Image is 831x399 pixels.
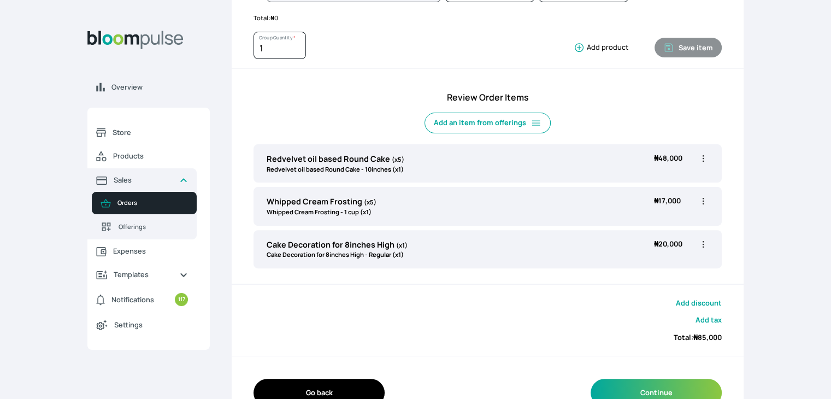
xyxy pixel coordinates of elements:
p: Total: [254,14,722,23]
h4: Review Order Items [254,91,722,104]
a: Orders [92,192,197,214]
a: Templates [87,263,197,286]
p: Cake Decoration for 8inches High [267,239,408,251]
span: ₦ [693,332,698,342]
p: Redvelvet oil based Round Cake - 10inches (x1) [267,165,404,174]
a: Settings [87,313,197,337]
span: Overview [111,82,201,92]
span: Orders [117,198,188,208]
span: ₦ [270,14,274,22]
button: Add discount [676,298,722,308]
span: 48,000 [654,153,682,163]
small: 117 [175,293,188,306]
span: Settings [114,320,188,330]
a: Products [87,144,197,168]
span: (x1) [396,241,408,249]
span: Templates [114,269,170,280]
a: Overview [87,75,210,99]
span: ₦ [654,239,658,249]
a: Offerings [92,214,197,239]
span: 17,000 [654,196,681,206]
p: Whipped Cream Frosting - 1 cup (x1) [267,208,376,217]
p: Whipped Cream Frosting [267,196,376,208]
span: (x5) [392,155,404,163]
button: Add tax [696,315,722,325]
span: Notifications [111,295,154,305]
a: Sales [87,168,197,192]
a: Expenses [87,239,197,263]
span: (x5) [364,198,376,206]
span: Expenses [113,246,188,256]
span: Offerings [119,222,188,232]
a: Notifications117 [87,286,197,313]
img: Bloom Logo [87,31,184,49]
p: Cake Decoration for 8inches High - Regular (x1) [267,250,408,260]
span: ₦ [654,153,658,163]
span: 85,000 [693,332,722,342]
span: Total: [674,332,722,343]
span: Store [113,127,188,138]
button: Add an item from offerings [425,113,551,133]
span: Products [113,151,188,161]
span: Sales [114,175,170,185]
p: Redvelvet oil based Round Cake [267,153,404,165]
span: 0 [270,14,278,22]
span: 20,000 [654,239,682,249]
button: Add product [569,42,628,53]
a: Store [87,121,197,144]
button: Save item [655,38,722,57]
span: ₦ [654,196,658,206]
